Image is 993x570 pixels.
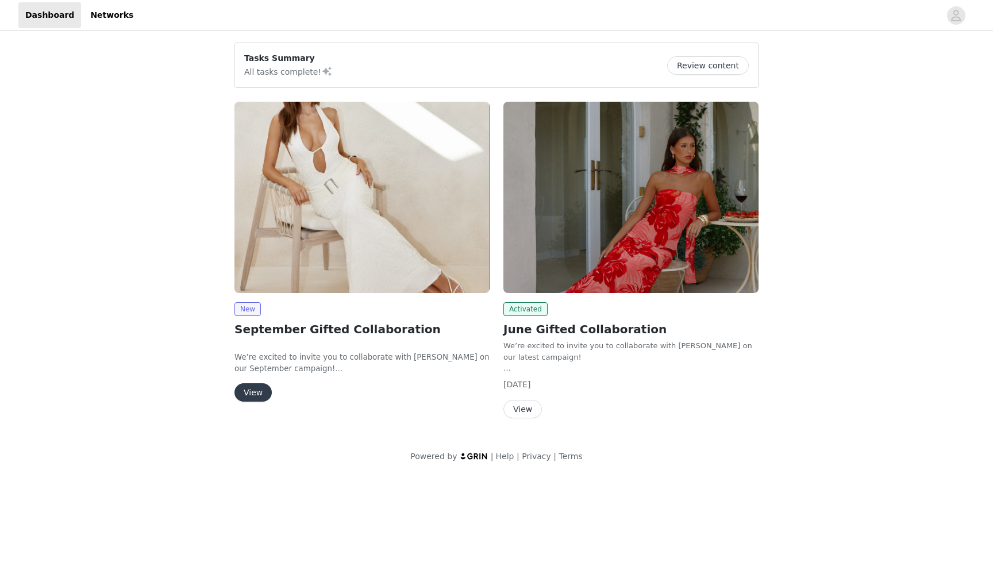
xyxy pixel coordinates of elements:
a: View [234,388,272,397]
button: Review content [667,56,749,75]
img: Peppermayo EU [234,102,490,293]
div: We’re excited to invite you to collaborate with [PERSON_NAME] on our latest campaign! [503,340,759,363]
span: | [553,452,556,461]
span: Powered by [410,452,457,461]
a: Networks [83,2,140,28]
div: avatar [950,6,961,25]
a: View [503,405,542,414]
span: Activated [503,302,548,316]
h2: September Gifted Collaboration [234,321,490,338]
a: Privacy [522,452,551,461]
a: Terms [559,452,582,461]
a: Dashboard [18,2,81,28]
h2: June Gifted Collaboration [503,321,759,338]
span: New [234,302,261,316]
a: Help [496,452,514,461]
button: View [503,400,542,418]
img: logo [460,452,488,460]
img: Peppermayo AUS [503,102,759,293]
span: [DATE] [503,380,530,389]
p: All tasks complete! [244,64,333,78]
span: We’re excited to invite you to collaborate with [PERSON_NAME] on our September campaign! [234,353,490,373]
span: | [517,452,519,461]
p: Tasks Summary [244,52,333,64]
span: | [491,452,494,461]
button: View [234,383,272,402]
